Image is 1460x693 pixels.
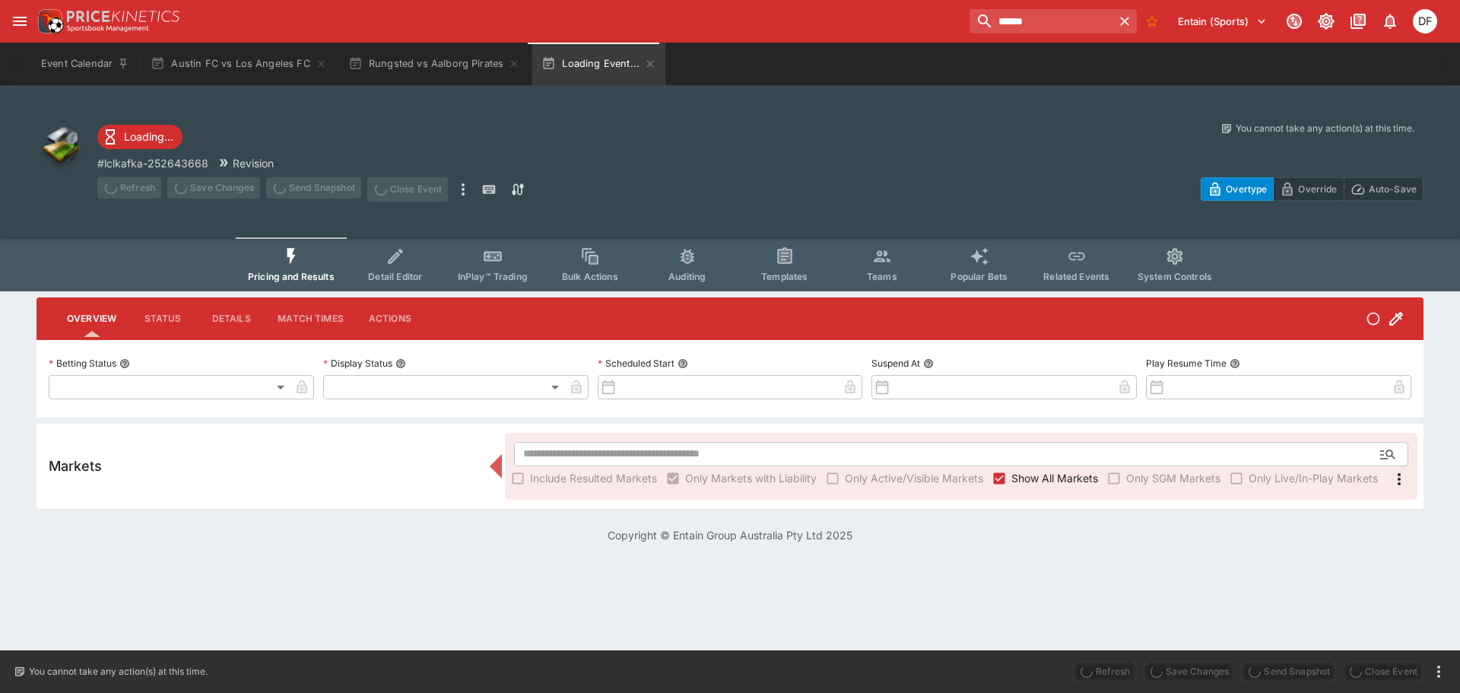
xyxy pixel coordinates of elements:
button: more [1430,663,1448,681]
button: Play Resume Time [1230,358,1240,369]
h5: Markets [49,457,102,475]
span: Popular Bets [951,271,1008,282]
p: Copy To Clipboard [97,155,208,171]
span: Only Live/In-Play Markets [1249,470,1378,486]
span: System Controls [1138,271,1212,282]
p: You cannot take any action(s) at this time. [1236,122,1414,135]
button: Notifications [1376,8,1404,35]
button: Event Calendar [32,43,138,85]
span: Templates [761,271,808,282]
button: David Foster [1408,5,1442,38]
p: Betting Status [49,357,116,370]
button: Display Status [395,358,406,369]
img: PriceKinetics [67,11,179,22]
button: Auto-Save [1344,177,1423,201]
span: Auditing [668,271,706,282]
p: Overtype [1226,181,1267,197]
p: Loading... [124,129,173,145]
div: Event type filters [236,237,1224,291]
button: Overview [55,300,129,337]
span: Related Events [1043,271,1109,282]
svg: More [1390,470,1408,488]
span: Detail Editor [368,271,422,282]
button: Match Times [265,300,356,337]
button: Override [1273,177,1344,201]
div: Start From [1201,177,1423,201]
button: Austin FC vs Los Angeles FC [141,43,336,85]
span: Pricing and Results [248,271,335,282]
button: Loading Event... [532,43,665,85]
p: Revision [233,155,274,171]
button: Open [1374,440,1401,468]
span: InPlay™ Trading [458,271,528,282]
img: PriceKinetics Logo [33,6,64,37]
button: Rungsted vs Aalborg Pirates [339,43,530,85]
p: Play Resume Time [1146,357,1227,370]
div: David Foster [1413,9,1437,33]
button: Select Tenant [1169,9,1276,33]
button: Actions [356,300,424,337]
p: You cannot take any action(s) at this time. [29,665,208,679]
button: open drawer [6,8,33,35]
button: Documentation [1344,8,1372,35]
button: more [454,177,472,202]
span: Only Active/Visible Markets [845,470,983,486]
span: Teams [867,271,897,282]
button: Details [197,300,265,337]
button: Betting Status [119,358,130,369]
button: Toggle light/dark mode [1312,8,1340,35]
span: Show All Markets [1011,470,1098,486]
button: No Bookmarks [1140,9,1164,33]
button: Suspend At [923,358,934,369]
p: Suspend At [871,357,920,370]
p: Auto-Save [1369,181,1417,197]
span: Include Resulted Markets [530,470,657,486]
span: Only Markets with Liability [685,470,817,486]
p: Display Status [323,357,392,370]
button: Scheduled Start [678,358,688,369]
span: Bulk Actions [562,271,618,282]
p: Override [1298,181,1337,197]
button: Status [129,300,197,337]
input: search [970,9,1112,33]
button: Connected to PK [1281,8,1308,35]
p: Scheduled Start [598,357,674,370]
button: Overtype [1201,177,1274,201]
img: Sportsbook Management [67,25,149,32]
img: other.png [36,122,85,170]
span: Only SGM Markets [1126,470,1220,486]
